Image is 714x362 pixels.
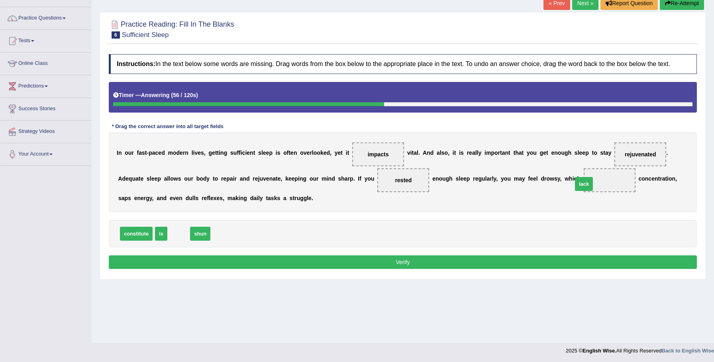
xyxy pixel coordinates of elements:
b: o [125,150,128,156]
b: n [300,175,303,182]
b: i [667,175,669,182]
b: a [135,175,139,182]
b: n [505,150,508,156]
b: r [348,175,350,182]
b: , [496,175,498,182]
b: y [608,150,612,156]
b: u [233,150,237,156]
b: a [240,175,243,182]
b: ( [171,92,173,98]
b: i [346,150,347,156]
b: b [196,175,200,182]
b: r [498,150,500,156]
a: Predictions [0,75,91,95]
b: o [558,150,561,156]
b: e [247,150,250,156]
span: Drop target [352,142,404,166]
b: s [147,175,150,182]
b: i [219,150,220,156]
b: c [242,150,245,156]
b: 56 / 120s [173,92,196,98]
b: a [164,175,167,182]
b: k [320,150,324,156]
b: r [310,150,312,156]
b: k [285,175,288,182]
b: o [439,175,443,182]
b: t [546,150,548,156]
b: o [283,150,287,156]
b: e [533,175,536,182]
b: t [217,150,219,156]
b: a [502,150,505,156]
b: i [245,150,247,156]
b: o [300,150,304,156]
b: a [486,175,490,182]
b: a [230,175,233,182]
b: h [515,150,519,156]
b: o [367,175,371,182]
b: , [448,150,449,156]
b: t [288,150,290,156]
b: r [183,150,185,156]
a: Tests [0,30,91,50]
b: a [605,150,608,156]
b: e [307,150,310,156]
b: q [129,175,132,182]
b: o [310,175,313,182]
b: h [341,175,345,182]
b: r [234,175,236,182]
b: t [253,150,255,156]
b: e [469,150,472,156]
b: n [435,175,439,182]
a: Your Account [0,143,91,163]
b: Answering [141,92,170,98]
b: e [263,150,266,156]
b: r [131,150,133,156]
b: , [280,175,282,182]
b: p [157,175,161,182]
b: s [600,150,603,156]
b: o [445,150,448,156]
b: n [328,175,332,182]
b: y [557,175,560,182]
b: r [191,175,193,182]
b: t [513,150,515,156]
b: e [579,150,583,156]
b: l [485,175,487,182]
b: i [298,175,300,182]
b: y [522,175,525,182]
b: s [338,175,341,182]
b: t [500,150,502,156]
b: t [145,150,147,156]
h4: In the text below some words are missing. Drag words from the box below to the appropriate place ... [109,54,697,74]
b: r [473,175,475,182]
b: Instructions: [117,60,155,67]
b: e [324,150,327,156]
b: m [486,150,491,156]
b: i [241,150,242,156]
b: g [224,150,228,156]
b: o [547,175,550,182]
b: p [226,175,230,182]
b: a [662,175,665,182]
b: s [118,195,122,201]
a: Back to English Wise [662,348,714,354]
b: u [533,150,537,156]
b: p [585,150,589,156]
b: u [128,150,132,156]
span: rejuvenated [625,151,656,158]
span: Drop target [377,168,429,192]
a: Strategy Videos [0,121,91,140]
b: n [269,175,273,182]
b: d [177,150,180,156]
b: s [461,150,464,156]
b: i [276,150,277,156]
b: i [193,150,195,156]
b: e [288,175,292,182]
b: f [359,175,361,182]
b: i [484,150,486,156]
b: l [578,150,579,156]
b: e [432,175,435,182]
a: Practice Questions [0,7,91,27]
b: y [494,175,496,182]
